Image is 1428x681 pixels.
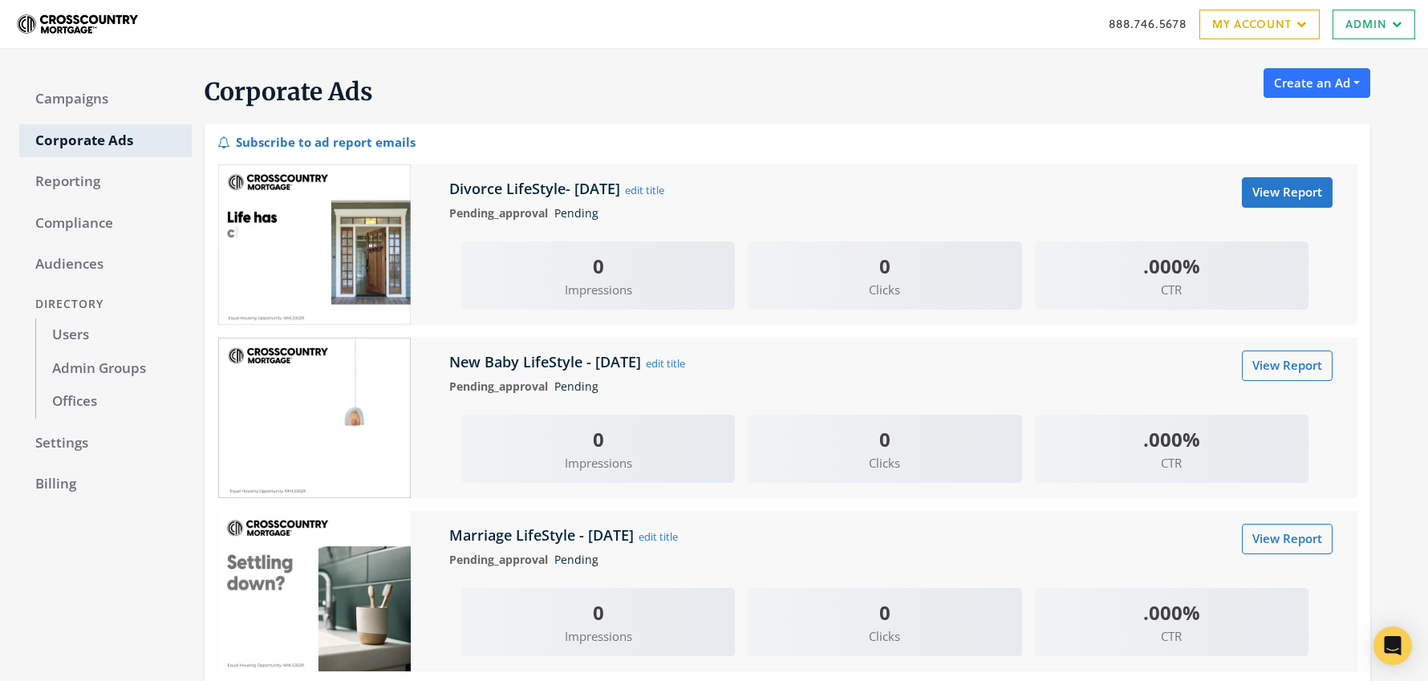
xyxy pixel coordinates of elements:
img: Marriage LifeStyle - 2025-09-23 [218,511,411,671]
a: Corporate Ads [19,124,192,158]
div: Directory [19,290,192,319]
img: Divorce LifeStyle- 2025-09-23 [218,164,411,325]
a: Compliance [19,207,192,241]
div: .000% [1035,424,1308,454]
a: Admin [1333,10,1415,39]
a: Campaigns [19,83,192,116]
a: Offices [35,385,192,419]
a: View Report [1242,524,1333,553]
div: .000% [1035,598,1308,627]
div: .000% [1035,251,1308,281]
a: Billing [19,468,192,501]
a: 888.746.5678 [1109,15,1187,32]
div: Open Intercom Messenger [1373,626,1412,665]
span: Pending_approval [449,552,554,567]
a: Audiences [19,248,192,282]
h5: Marriage LifeStyle - [DATE] [449,525,638,545]
a: View Report [1242,351,1333,380]
span: Impressions [461,454,735,472]
div: 0 [461,251,735,281]
div: Pending [437,205,1345,222]
button: Create an Ad [1264,68,1370,98]
h5: New Baby LifeStyle - [DATE] [449,352,645,371]
span: Impressions [461,627,735,646]
div: Pending [437,551,1345,569]
span: Clicks [748,454,1021,472]
img: Adwerx [13,4,144,44]
a: Settings [19,427,192,460]
button: edit title [624,181,665,199]
span: Pending_approval [449,205,554,221]
div: Pending [437,378,1345,395]
a: Admin Groups [35,352,192,386]
button: edit title [638,528,679,545]
span: Clicks [748,627,1021,646]
a: Users [35,318,192,352]
a: View Report [1242,177,1333,207]
span: Corporate Ads [205,76,373,107]
span: Pending_approval [449,379,554,394]
h5: Divorce LifeStyle- [DATE] [449,179,624,198]
div: 0 [461,598,735,627]
div: 0 [748,251,1021,281]
div: 0 [748,598,1021,627]
div: 0 [461,424,735,454]
span: CTR [1035,627,1308,646]
span: CTR [1035,454,1308,472]
a: My Account [1199,10,1320,39]
span: Clicks [748,281,1021,299]
span: Impressions [461,281,735,299]
div: Subscribe to ad report emails [217,130,416,152]
a: Reporting [19,165,192,199]
div: 0 [748,424,1021,454]
button: edit title [645,355,686,372]
span: CTR [1035,281,1308,299]
img: New Baby LifeStyle - 2025-09-23 [218,338,411,498]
